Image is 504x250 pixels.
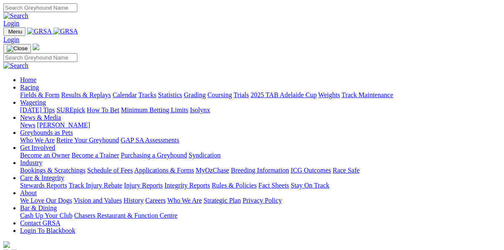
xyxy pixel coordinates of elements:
a: Cash Up Your Club [20,212,72,219]
a: [PERSON_NAME] [37,121,90,129]
a: Stewards Reports [20,182,67,189]
a: News & Media [20,114,61,121]
a: Trials [233,91,249,98]
a: Get Involved [20,144,55,151]
a: Tracks [138,91,156,98]
a: 2025 TAB Adelaide Cup [251,91,317,98]
a: Statistics [158,91,182,98]
a: Grading [184,91,206,98]
a: Applications & Forms [134,167,194,174]
a: Bookings & Scratchings [20,167,85,174]
a: ICG Outcomes [291,167,331,174]
div: Greyhounds as Pets [20,137,501,144]
a: [DATE] Tips [20,106,55,113]
a: Breeding Information [231,167,289,174]
a: Bar & Dining [20,204,57,211]
a: Minimum Betting Limits [121,106,188,113]
a: About [20,189,37,196]
a: Careers [145,197,166,204]
a: How To Bet [87,106,120,113]
img: logo-grsa-white.png [3,241,10,248]
a: History [123,197,143,204]
img: GRSA [27,28,52,35]
a: Industry [20,159,42,166]
a: GAP SA Assessments [121,137,179,144]
a: Who We Are [20,137,55,144]
div: Industry [20,167,501,174]
a: Strategic Plan [204,197,241,204]
a: Injury Reports [124,182,163,189]
img: logo-grsa-white.png [33,44,39,50]
a: Wagering [20,99,46,106]
a: Privacy Policy [243,197,282,204]
a: We Love Our Dogs [20,197,72,204]
a: News [20,121,35,129]
a: Results & Replays [61,91,111,98]
a: MyOzChase [196,167,229,174]
div: Care & Integrity [20,182,501,189]
a: Rules & Policies [212,182,257,189]
div: News & Media [20,121,501,129]
button: Toggle navigation [3,44,31,53]
a: Greyhounds as Pets [20,129,73,136]
a: Racing [20,84,39,91]
div: Bar & Dining [20,212,501,219]
input: Search [3,53,77,62]
a: SUREpick [56,106,85,113]
a: Login [3,36,19,43]
a: Fields & Form [20,91,59,98]
div: About [20,197,501,204]
span: Menu [8,28,22,35]
a: Login To Blackbook [20,227,75,234]
a: Calendar [113,91,137,98]
input: Search [3,3,77,12]
a: Care & Integrity [20,174,64,181]
img: Search [3,12,28,20]
a: Syndication [189,152,220,159]
a: Become an Owner [20,152,70,159]
img: Close [7,45,28,52]
a: Contact GRSA [20,219,60,227]
img: Search [3,62,28,70]
div: Wagering [20,106,501,114]
a: Weights [318,91,340,98]
a: Integrity Reports [164,182,210,189]
a: Stay On Track [291,182,329,189]
a: Track Maintenance [342,91,393,98]
a: Retire Your Greyhound [56,137,119,144]
img: GRSA [54,28,78,35]
a: Home [20,76,36,83]
a: Fact Sheets [258,182,289,189]
a: Chasers Restaurant & Function Centre [74,212,177,219]
a: Who We Are [167,197,202,204]
div: Racing [20,91,501,99]
a: Purchasing a Greyhound [121,152,187,159]
a: Track Injury Rebate [69,182,122,189]
a: Isolynx [190,106,210,113]
a: Race Safe [333,167,359,174]
div: Get Involved [20,152,501,159]
a: Coursing [207,91,232,98]
a: Schedule of Fees [87,167,133,174]
a: Vision and Values [74,197,122,204]
a: Become a Trainer [72,152,119,159]
button: Toggle navigation [3,27,26,36]
a: Login [3,20,19,27]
